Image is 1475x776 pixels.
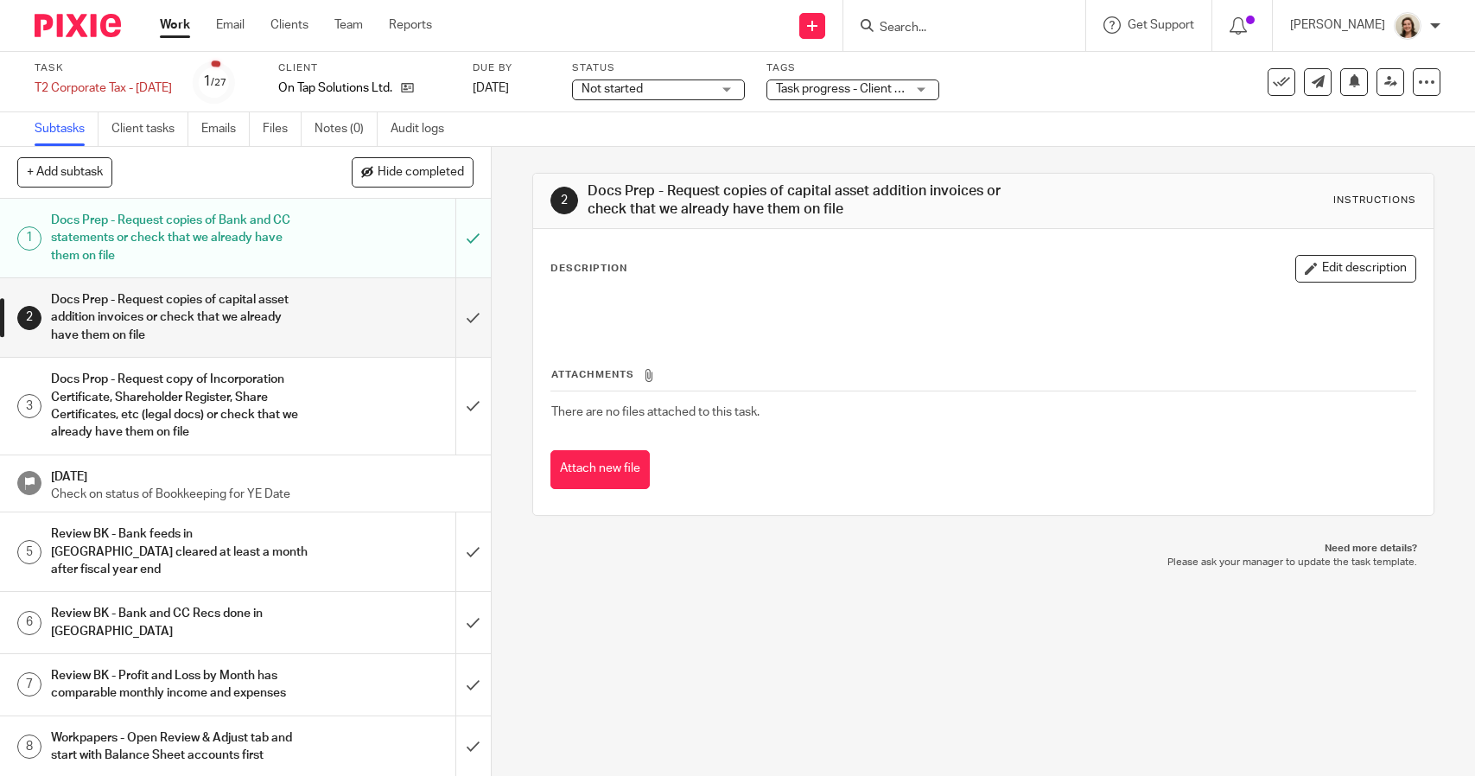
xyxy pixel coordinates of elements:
input: Search [878,21,1033,36]
h1: Review BK - Bank feeds in [GEOGRAPHIC_DATA] cleared at least a month after fiscal year end [51,521,309,582]
button: Edit description [1295,255,1416,283]
h1: Workpapers - Open Review & Adjust tab and start with Balance Sheet accounts first [51,725,309,769]
a: Notes (0) [315,112,378,146]
div: 2 [550,187,578,214]
h1: Review BK - Profit and Loss by Month has comparable monthly income and expenses [51,663,309,707]
label: Tags [766,61,939,75]
div: 5 [17,540,41,564]
div: T2 Corporate Tax - [DATE] [35,80,172,97]
a: Subtasks [35,112,99,146]
button: Attach new file [550,450,650,489]
span: There are no files attached to this task. [551,406,760,418]
h1: [DATE] [51,464,474,486]
span: [DATE] [473,82,509,94]
span: Get Support [1128,19,1194,31]
div: 3 [17,394,41,418]
h1: Docs Prep - Request copies of capital asset addition invoices or check that we already have them ... [51,287,309,348]
div: 2 [17,306,41,330]
a: Emails [201,112,250,146]
img: Pixie [35,14,121,37]
div: 1 [203,72,226,92]
h1: Review BK - Bank and CC Recs done in [GEOGRAPHIC_DATA] [51,601,309,645]
span: Hide completed [378,166,464,180]
span: Not started [582,83,643,95]
button: Hide completed [352,157,474,187]
h1: Docs Prop - Request copy of Incorporation Certificate, Shareholder Register, Share Certificates, ... [51,366,309,445]
label: Task [35,61,172,75]
label: Client [278,61,451,75]
label: Status [572,61,745,75]
p: Description [550,262,627,276]
label: Due by [473,61,550,75]
a: Clients [270,16,308,34]
a: Client tasks [111,112,188,146]
h1: Docs Prep - Request copies of capital asset addition invoices or check that we already have them ... [588,182,1020,219]
div: 7 [17,672,41,696]
div: 6 [17,611,41,635]
img: Morgan.JPG [1394,12,1421,40]
button: + Add subtask [17,157,112,187]
h1: Docs Prep - Request copies of Bank and CC statements or check that we already have them on file [51,207,309,269]
p: [PERSON_NAME] [1290,16,1385,34]
div: 8 [17,735,41,759]
a: Work [160,16,190,34]
a: Reports [389,16,432,34]
a: Team [334,16,363,34]
a: Email [216,16,245,34]
div: 1 [17,226,41,251]
a: Files [263,112,302,146]
div: T2 Corporate Tax - June 2025 [35,80,172,97]
div: Instructions [1333,194,1416,207]
span: Task progress - Client response received + 1 [776,83,1014,95]
a: Audit logs [391,112,457,146]
p: Please ask your manager to update the task template. [550,556,1416,569]
small: /27 [211,78,226,87]
p: On Tap Solutions Ltd. [278,80,392,97]
span: Attachments [551,370,634,379]
p: Check on status of Bookkeeping for YE Date [51,486,474,503]
p: Need more details? [550,542,1416,556]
